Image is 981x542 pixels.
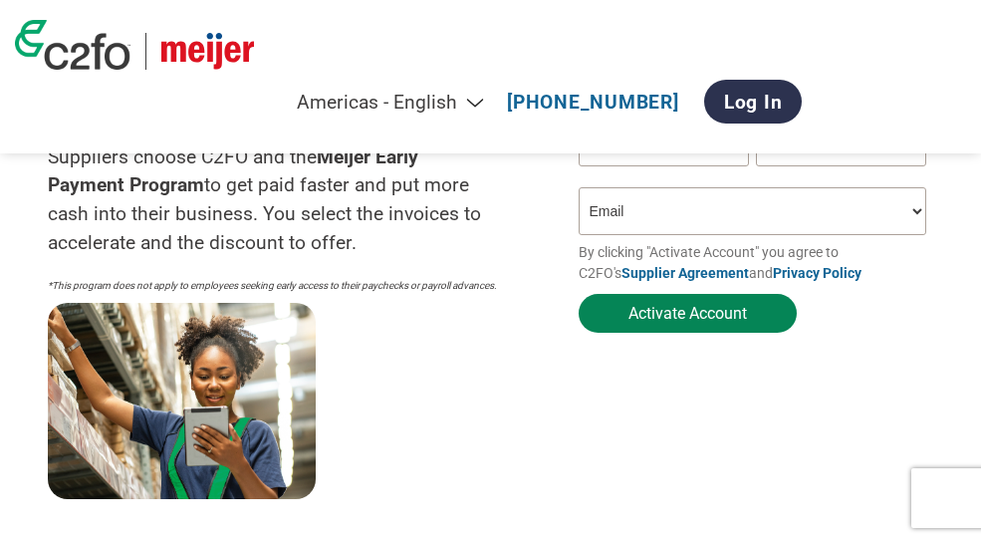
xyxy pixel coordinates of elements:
a: Privacy Policy [773,265,861,281]
div: Inavlid Phone Number [756,168,926,179]
a: Supplier Agreement [621,265,749,281]
img: supply chain worker [48,303,316,499]
div: Inavlid Email Address [579,168,749,179]
a: [PHONE_NUMBER] [507,91,679,114]
p: By clicking "Activate Account" you agree to C2FO's and [579,242,933,284]
img: Meijer [161,33,254,70]
p: *This program does not apply to employees seeking early access to their paychecks or payroll adva... [48,278,499,293]
a: Log In [704,80,803,124]
button: Activate Account [579,294,797,333]
img: c2fo logo [15,20,130,70]
p: Suppliers choose C2FO and the to get paid faster and put more cash into their business. You selec... [48,143,519,258]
